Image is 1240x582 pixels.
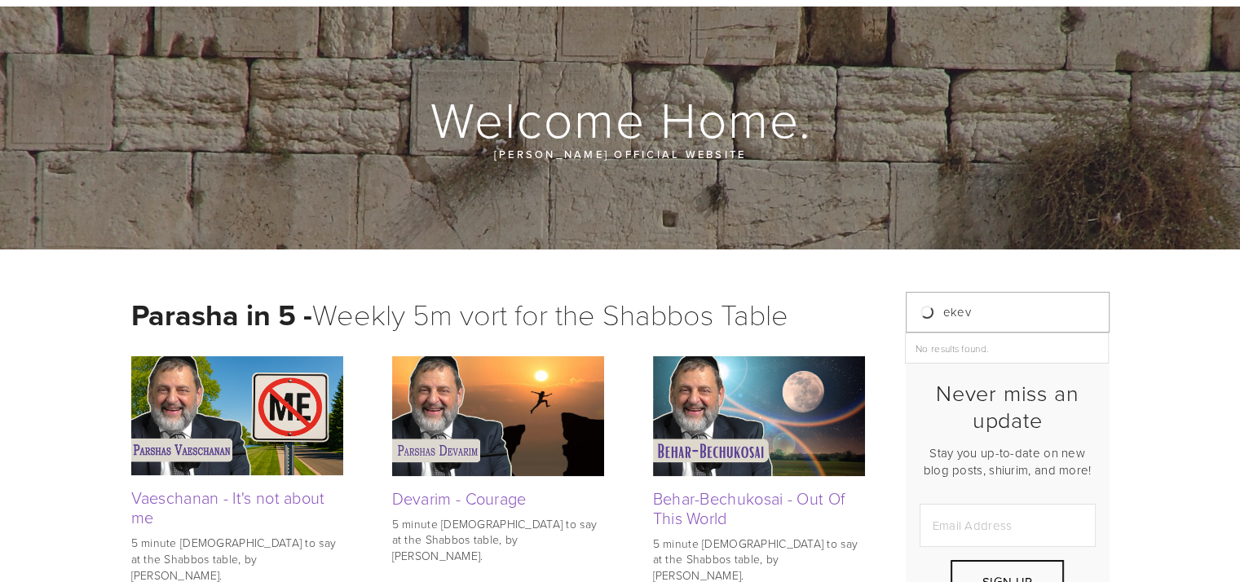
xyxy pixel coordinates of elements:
h1: Weekly 5m vort for the Shabbos Table [131,292,865,337]
input: Email Address [920,504,1096,547]
a: Devarim - Courage [392,487,527,509]
h2: Never miss an update [920,380,1096,433]
strong: Parasha in 5 - [131,293,312,336]
img: Devarim - Courage [392,356,604,476]
img: Vaeschanan - It's not about me [131,356,343,475]
input: Search [906,292,1110,333]
h1: Welcome Home. [131,93,1111,145]
p: Stay you up-to-date on new blog posts, shiurim, and more! [920,444,1096,478]
p: 5 minute [DEMOGRAPHIC_DATA] to say at the Shabbos table, by [PERSON_NAME]. [392,516,604,564]
a: Vaeschanan - It's not about me [131,486,325,528]
div: No results found. [906,333,1108,363]
p: [PERSON_NAME] official website [229,145,1012,163]
a: Behar-Bechukosai - Out Of This World [653,487,845,529]
img: Behar-Bechukosai - Out Of This World [653,356,865,476]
